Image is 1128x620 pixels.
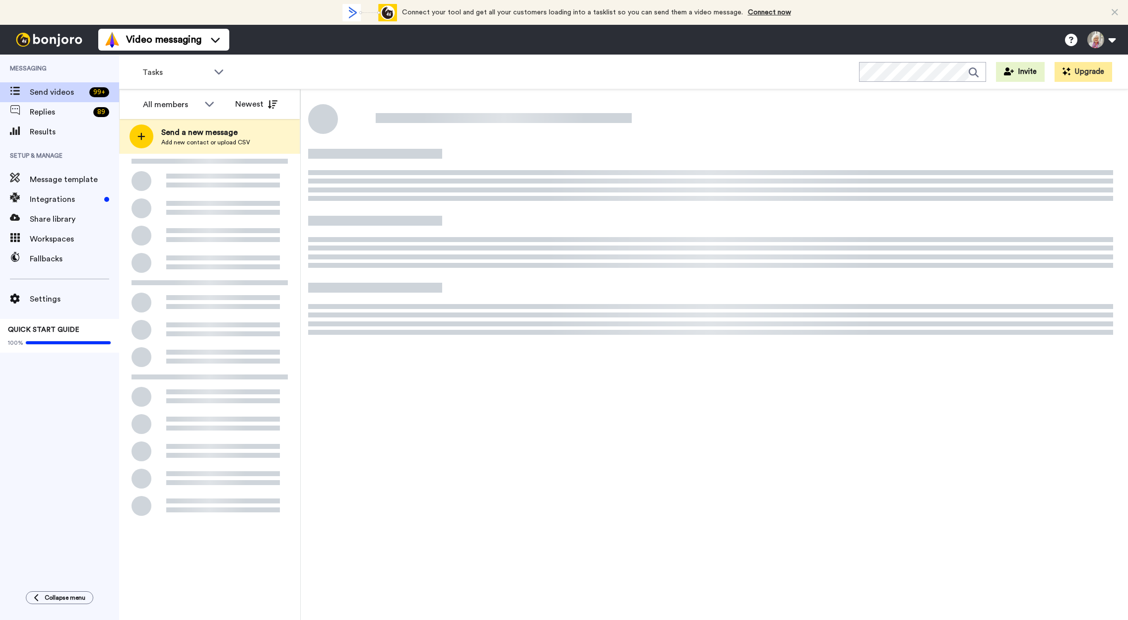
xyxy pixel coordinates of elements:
button: Newest [228,94,285,114]
span: Add new contact or upload CSV [161,138,250,146]
span: Video messaging [126,33,201,47]
div: All members [143,99,199,111]
span: 100% [8,339,23,347]
span: Tasks [142,66,209,78]
span: Results [30,126,119,138]
img: bj-logo-header-white.svg [12,33,86,47]
span: Collapse menu [45,594,85,602]
button: Upgrade [1055,62,1112,82]
span: QUICK START GUIDE [8,326,79,333]
span: Send videos [30,86,85,98]
div: 99 + [89,87,109,97]
span: Message template [30,174,119,186]
div: 89 [93,107,109,117]
button: Invite [996,62,1045,82]
a: Connect now [748,9,791,16]
span: Replies [30,106,89,118]
button: Collapse menu [26,591,93,604]
span: Share library [30,213,119,225]
span: Workspaces [30,233,119,245]
span: Connect your tool and get all your customers loading into a tasklist so you can send them a video... [402,9,743,16]
span: Integrations [30,193,100,205]
span: Fallbacks [30,253,119,265]
div: animation [342,4,397,21]
span: Settings [30,293,119,305]
span: Send a new message [161,126,250,138]
img: vm-color.svg [104,32,120,48]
